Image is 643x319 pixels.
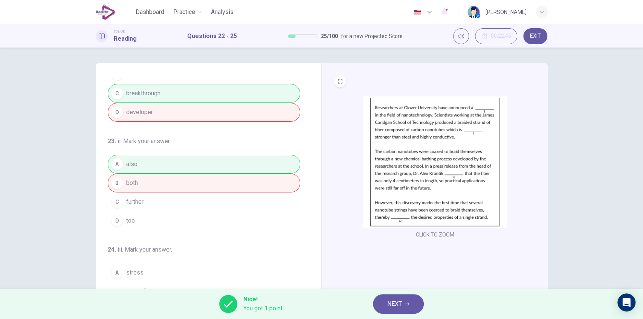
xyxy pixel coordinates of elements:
[170,5,205,19] button: Practice
[467,6,480,18] img: Profile picture
[136,8,164,17] span: Dashboard
[118,137,171,145] span: ii. Mark your answer.
[530,33,541,39] span: EXIT
[108,137,116,145] span: 23 .
[412,9,422,15] img: en
[114,34,137,43] h1: Reading
[133,5,167,19] button: Dashboard
[475,28,517,44] div: Hide
[173,8,195,17] span: Practice
[114,29,125,34] span: TOEIC®
[118,246,172,253] span: iii. Mark your answer.
[96,5,133,20] a: EduSynch logo
[617,293,635,311] div: Open Intercom Messenger
[208,5,237,19] button: Analysis
[243,304,283,313] span: You got 1 point
[490,33,511,39] span: 00:22:45
[187,32,237,41] h1: Questions 22 - 25
[486,8,527,17] div: [PERSON_NAME]
[243,295,283,304] span: Nice!
[387,299,402,309] span: NEXT
[413,229,457,240] button: CLICK TO ZOOM
[453,28,469,44] div: Mute
[475,28,517,44] button: 00:22:45
[363,96,507,228] img: undefined
[321,32,338,41] span: 25 / 100
[334,75,346,87] button: EXPAND
[341,32,403,41] span: for a new Projected Score
[373,294,424,314] button: NEXT
[211,8,234,17] span: Analysis
[96,5,116,20] img: EduSynch logo
[523,28,547,44] button: EXIT
[108,246,116,253] span: 24 .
